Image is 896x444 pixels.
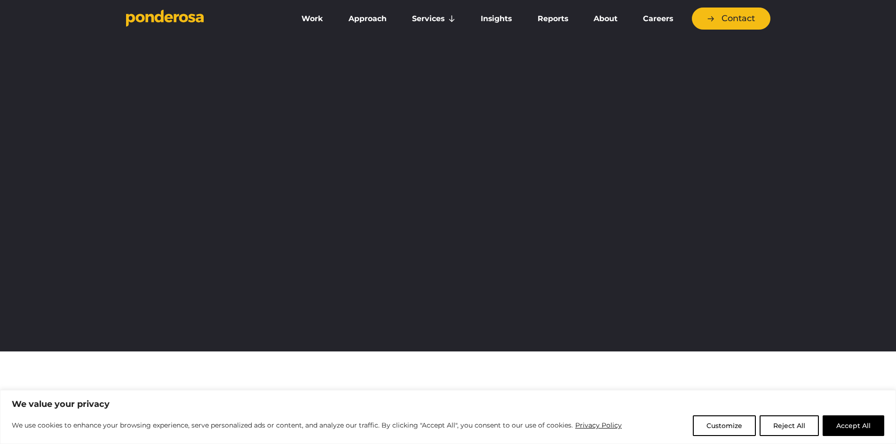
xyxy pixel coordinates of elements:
a: About [583,9,628,29]
a: Work [291,9,334,29]
p: We value your privacy [12,398,884,410]
a: Careers [632,9,684,29]
a: Go to homepage [126,9,277,28]
button: Reject All [760,415,819,436]
a: Privacy Policy [575,420,622,431]
a: Reports [527,9,579,29]
button: Accept All [823,415,884,436]
a: Services [401,9,466,29]
a: Contact [692,8,770,30]
a: Insights [470,9,523,29]
p: We use cookies to enhance your browsing experience, serve personalized ads or content, and analyz... [12,420,622,431]
a: Approach [338,9,397,29]
button: Customize [693,415,756,436]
